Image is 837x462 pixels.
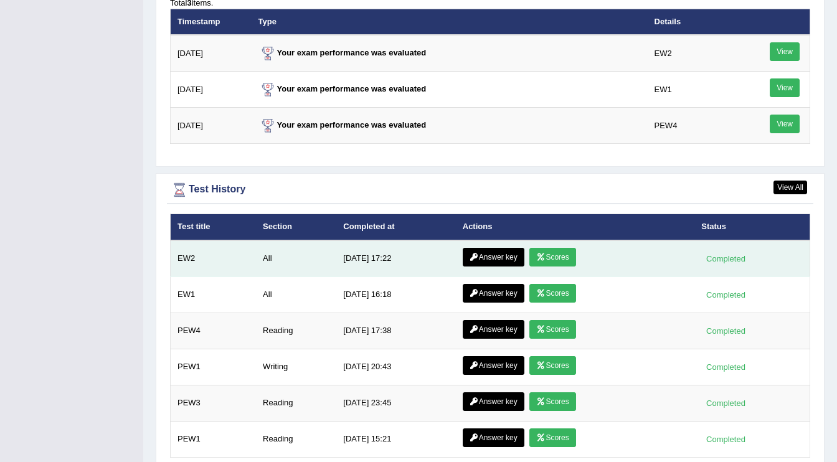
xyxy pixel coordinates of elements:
[463,356,524,375] a: Answer key
[529,284,575,303] a: Scores
[701,433,750,446] div: Completed
[648,35,735,72] td: EW2
[701,288,750,301] div: Completed
[256,349,336,385] td: Writing
[701,252,750,265] div: Completed
[256,240,336,277] td: All
[252,9,648,35] th: Type
[336,349,455,385] td: [DATE] 20:43
[529,248,575,266] a: Scores
[336,276,455,313] td: [DATE] 16:18
[529,428,575,447] a: Scores
[256,385,336,421] td: Reading
[336,214,455,240] th: Completed at
[773,181,807,194] a: View All
[648,9,735,35] th: Details
[463,392,524,411] a: Answer key
[463,428,524,447] a: Answer key
[171,72,252,108] td: [DATE]
[336,313,455,349] td: [DATE] 17:38
[171,214,257,240] th: Test title
[171,240,257,277] td: EW2
[171,421,257,457] td: PEW1
[256,313,336,349] td: Reading
[529,320,575,339] a: Scores
[336,421,455,457] td: [DATE] 15:21
[171,385,257,421] td: PEW3
[529,392,575,411] a: Scores
[463,320,524,339] a: Answer key
[701,324,750,337] div: Completed
[770,78,800,97] a: View
[171,349,257,385] td: PEW1
[648,72,735,108] td: EW1
[258,48,427,57] strong: Your exam performance was evaluated
[256,214,336,240] th: Section
[701,397,750,410] div: Completed
[171,276,257,313] td: EW1
[171,313,257,349] td: PEW4
[463,248,524,266] a: Answer key
[171,35,252,72] td: [DATE]
[770,115,800,133] a: View
[336,240,455,277] td: [DATE] 17:22
[463,284,524,303] a: Answer key
[256,276,336,313] td: All
[701,361,750,374] div: Completed
[336,385,455,421] td: [DATE] 23:45
[258,120,427,130] strong: Your exam performance was evaluated
[171,9,252,35] th: Timestamp
[256,421,336,457] td: Reading
[171,108,252,144] td: [DATE]
[648,108,735,144] td: PEW4
[456,214,694,240] th: Actions
[258,84,427,93] strong: Your exam performance was evaluated
[170,181,810,199] div: Test History
[770,42,800,61] a: View
[694,214,810,240] th: Status
[529,356,575,375] a: Scores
